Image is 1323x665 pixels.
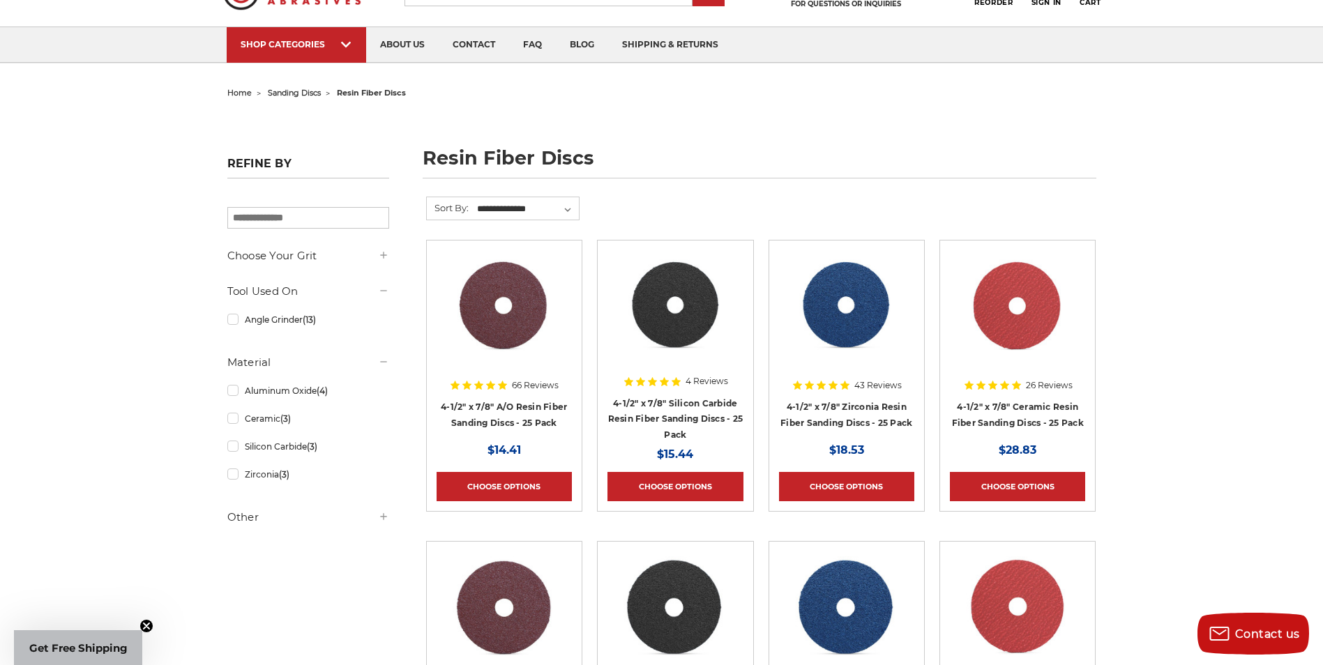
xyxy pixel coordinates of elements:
button: Close teaser [139,619,153,633]
h5: Tool Used On [227,283,389,300]
a: Silicon Carbide [227,434,389,459]
img: 4.5 inch resin fiber disc [448,250,561,362]
img: 5 inch aluminum oxide resin fiber disc [448,551,560,663]
a: Choose Options [607,472,743,501]
span: (3) [280,413,291,424]
a: 4-1/2" x 7/8" A/O Resin Fiber Sanding Discs - 25 Pack [441,402,567,428]
span: $28.83 [999,443,1036,457]
label: Sort By: [427,197,469,218]
a: Choose Options [437,472,572,501]
span: $15.44 [657,448,693,461]
a: Choose Options [779,472,914,501]
a: Choose Options [950,472,1085,501]
img: 4-1/2" ceramic resin fiber disc [961,250,1074,362]
span: Contact us [1235,627,1300,641]
h5: Other [227,509,389,526]
a: Aluminum Oxide [227,379,389,403]
a: Angle Grinder [227,307,389,332]
a: 4-1/2" ceramic resin fiber disc [950,250,1085,385]
a: Ceramic [227,406,389,431]
a: faq [509,27,556,63]
a: about us [366,27,439,63]
a: 4-1/2" x 7/8" Silicon Carbide Resin Fiber Sanding Discs - 25 Pack [608,398,743,440]
img: 4-1/2" zirc resin fiber disc [790,250,902,362]
a: sanding discs [268,88,321,98]
span: 43 Reviews [854,381,902,390]
div: SHOP CATEGORIES [241,39,352,49]
a: home [227,88,252,98]
span: 26 Reviews [1026,381,1073,390]
a: 4.5 inch resin fiber disc [437,250,572,385]
a: blog [556,27,608,63]
span: (3) [279,469,289,480]
img: 5 Inch Silicon Carbide Resin Fiber Disc [619,551,731,663]
h5: Material [227,354,389,371]
span: (3) [307,441,317,452]
span: $18.53 [829,443,864,457]
a: 4-1/2" x 7/8" Ceramic Resin Fiber Sanding Discs - 25 Pack [952,402,1084,428]
h1: resin fiber discs [423,148,1096,178]
a: Zirconia [227,462,389,487]
a: 4.5 Inch Silicon Carbide Resin Fiber Discs [607,250,743,385]
h5: Choose Your Grit [227,247,389,264]
div: Get Free ShippingClose teaser [14,630,142,665]
img: 5" x 7/8" Ceramic Resin Fibre Disc [962,551,1073,663]
span: Get Free Shipping [29,641,128,655]
a: 4-1/2" zirc resin fiber disc [779,250,914,385]
span: resin fiber discs [337,88,406,98]
img: 5 inch zirc resin fiber disc [791,551,902,663]
img: 4.5 Inch Silicon Carbide Resin Fiber Discs [619,250,732,362]
span: 66 Reviews [512,381,559,390]
span: (4) [317,385,328,396]
a: shipping & returns [608,27,732,63]
a: 4-1/2" x 7/8" Zirconia Resin Fiber Sanding Discs - 25 Pack [780,402,912,428]
span: (13) [303,314,316,325]
select: Sort By: [475,199,579,220]
a: contact [439,27,509,63]
h5: Refine by [227,157,389,178]
button: Contact us [1197,613,1309,655]
span: $14.41 [487,443,521,457]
